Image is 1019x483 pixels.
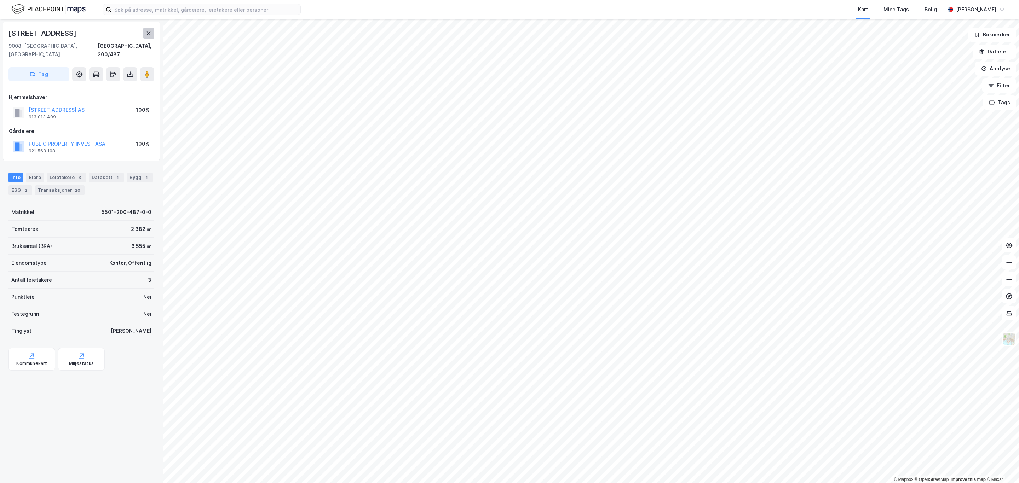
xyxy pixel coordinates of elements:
[915,477,949,482] a: OpenStreetMap
[982,78,1016,93] button: Filter
[109,259,151,267] div: Kontor, Offentlig
[127,173,153,182] div: Bygg
[8,28,78,39] div: [STREET_ADDRESS]
[148,276,151,284] div: 3
[136,106,150,114] div: 100%
[858,5,868,14] div: Kart
[22,187,29,194] div: 2
[951,477,986,482] a: Improve this map
[9,93,154,101] div: Hjemmelshaver
[102,208,151,216] div: 5501-200-487-0-0
[883,5,909,14] div: Mine Tags
[975,62,1016,76] button: Analyse
[11,327,31,335] div: Tinglyst
[894,477,913,482] a: Mapbox
[8,173,23,182] div: Info
[69,361,94,366] div: Miljøstatus
[136,140,150,148] div: 100%
[11,276,52,284] div: Antall leietakere
[143,293,151,301] div: Nei
[35,185,85,195] div: Transaksjoner
[74,187,82,194] div: 20
[9,127,154,135] div: Gårdeiere
[8,67,69,81] button: Tag
[956,5,996,14] div: [PERSON_NAME]
[11,208,34,216] div: Matrikkel
[11,3,86,16] img: logo.f888ab2527a4732fd821a326f86c7f29.svg
[16,361,47,366] div: Kommunekart
[98,42,154,59] div: [GEOGRAPHIC_DATA], 200/487
[111,327,151,335] div: [PERSON_NAME]
[29,114,56,120] div: 913 013 409
[143,310,151,318] div: Nei
[26,173,44,182] div: Eiere
[76,174,83,181] div: 3
[11,310,39,318] div: Festegrunn
[8,42,98,59] div: 9008, [GEOGRAPHIC_DATA], [GEOGRAPHIC_DATA]
[47,173,86,182] div: Leietakere
[11,242,52,250] div: Bruksareal (BRA)
[111,4,300,15] input: Søk på adresse, matrikkel, gårdeiere, leietakere eller personer
[29,148,55,154] div: 921 563 108
[968,28,1016,42] button: Bokmerker
[11,225,40,233] div: Tomteareal
[143,174,150,181] div: 1
[984,449,1019,483] iframe: Chat Widget
[983,95,1016,110] button: Tags
[925,5,937,14] div: Bolig
[131,225,151,233] div: 2 382 ㎡
[973,45,1016,59] button: Datasett
[11,259,47,267] div: Eiendomstype
[11,293,35,301] div: Punktleie
[114,174,121,181] div: 1
[8,185,32,195] div: ESG
[1002,332,1016,345] img: Z
[131,242,151,250] div: 6 555 ㎡
[89,173,124,182] div: Datasett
